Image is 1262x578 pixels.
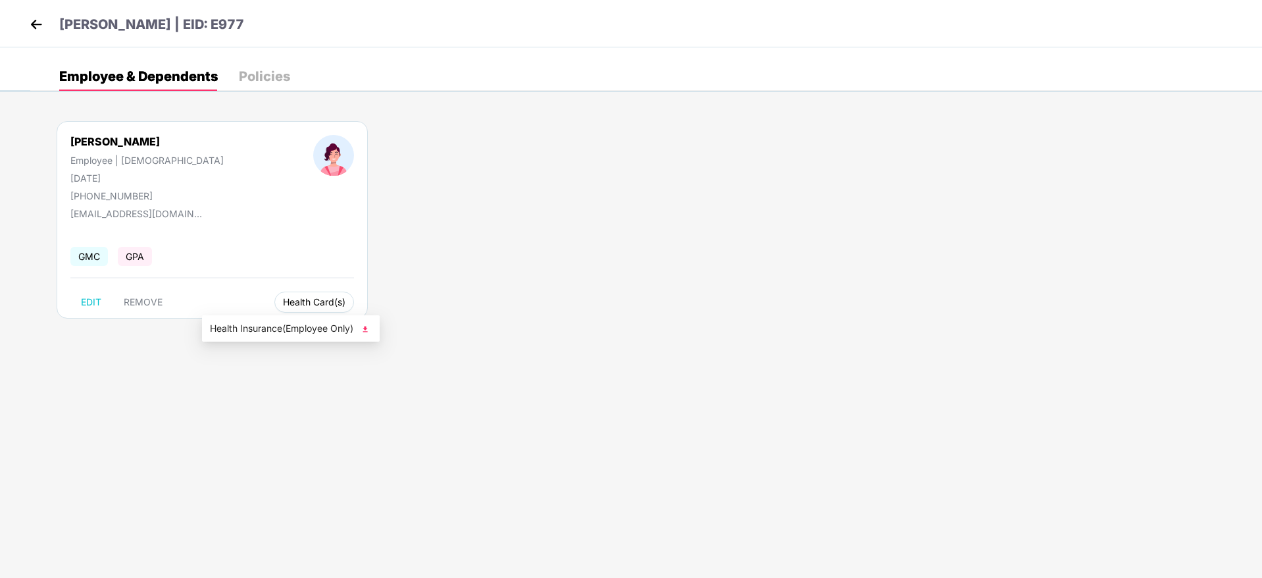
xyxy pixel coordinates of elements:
span: REMOVE [124,297,163,307]
span: Health Card(s) [283,299,345,305]
span: GPA [118,247,152,266]
span: GMC [70,247,108,266]
div: [PHONE_NUMBER] [70,190,224,201]
div: Employee & Dependents [59,70,218,83]
button: EDIT [70,292,112,313]
span: Health Insurance(Employee Only) [210,321,372,336]
img: profileImage [313,135,354,176]
div: [EMAIL_ADDRESS][DOMAIN_NAME] [70,208,202,219]
img: back [26,14,46,34]
img: svg+xml;base64,PHN2ZyB4bWxucz0iaHR0cDovL3d3dy53My5vcmcvMjAwMC9zdmciIHhtbG5zOnhsaW5rPSJodHRwOi8vd3... [359,323,372,336]
div: [PERSON_NAME] [70,135,224,148]
div: [DATE] [70,172,224,184]
div: Employee | [DEMOGRAPHIC_DATA] [70,155,224,166]
div: Policies [239,70,290,83]
span: EDIT [81,297,101,307]
button: REMOVE [113,292,173,313]
button: Health Card(s) [274,292,354,313]
p: [PERSON_NAME] | EID: E977 [59,14,244,35]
